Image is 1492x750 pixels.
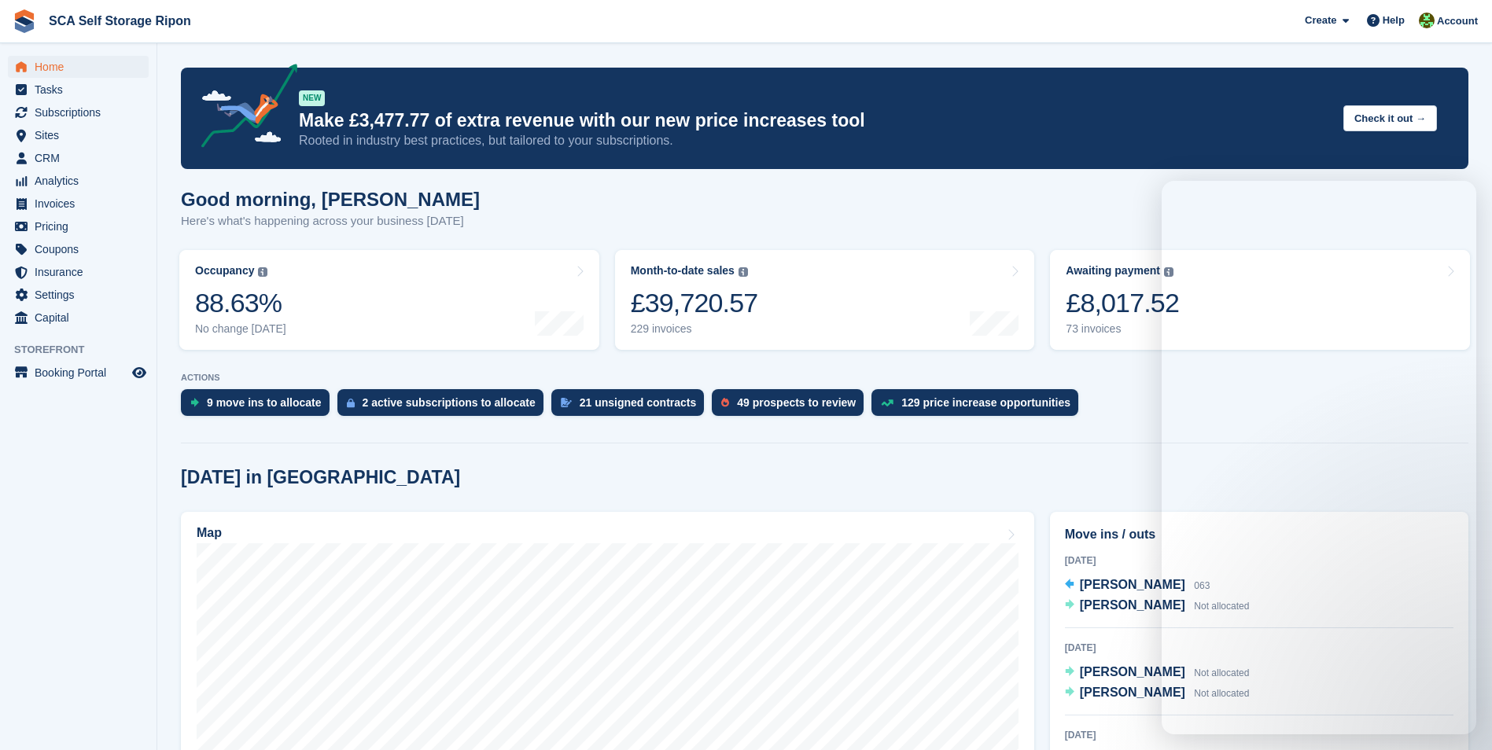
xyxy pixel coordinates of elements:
p: Make £3,477.77 of extra revenue with our new price increases tool [299,109,1331,132]
a: 49 prospects to review [712,389,871,424]
span: Home [35,56,129,78]
h2: [DATE] in [GEOGRAPHIC_DATA] [181,467,460,488]
span: Booking Portal [35,362,129,384]
div: £8,017.52 [1066,287,1179,319]
span: Analytics [35,170,129,192]
a: SCA Self Storage Ripon [42,8,197,34]
div: Occupancy [195,264,254,278]
img: price_increase_opportunities-93ffe204e8149a01c8c9dc8f82e8f89637d9d84a8eef4429ea346261dce0b2c0.svg [881,399,893,406]
span: Create [1305,13,1336,28]
a: Awaiting payment £8,017.52 73 invoices [1050,250,1470,350]
span: [PERSON_NAME] [1080,578,1185,591]
a: [PERSON_NAME] Not allocated [1065,683,1250,704]
span: Sites [35,124,129,146]
a: menu [8,284,149,306]
span: Tasks [35,79,129,101]
div: [DATE] [1065,641,1453,655]
p: Here's what's happening across your business [DATE] [181,212,480,230]
div: 88.63% [195,287,286,319]
span: [PERSON_NAME] [1080,686,1185,699]
a: [PERSON_NAME] Not allocated [1065,596,1250,616]
span: Pricing [35,215,129,237]
img: move_ins_to_allocate_icon-fdf77a2bb77ea45bf5b3d319d69a93e2d87916cf1d5bf7949dd705db3b84f3ca.svg [190,398,199,407]
span: Settings [35,284,129,306]
span: CRM [35,147,129,169]
div: 129 price increase opportunities [901,396,1070,409]
img: contract_signature_icon-13c848040528278c33f63329250d36e43548de30e8caae1d1a13099fd9432cc5.svg [561,398,572,407]
img: price-adjustments-announcement-icon-8257ccfd72463d97f412b2fc003d46551f7dbcb40ab6d574587a9cd5c0d94... [188,64,298,153]
iframe: Intercom live chat [1162,181,1476,734]
div: [DATE] [1065,728,1453,742]
span: [PERSON_NAME] [1080,598,1185,612]
div: 9 move ins to allocate [207,396,322,409]
a: 129 price increase opportunities [871,389,1086,424]
p: Rooted in industry best practices, but tailored to your subscriptions. [299,132,1331,149]
span: Invoices [35,193,129,215]
a: 2 active subscriptions to allocate [337,389,551,424]
div: No change [DATE] [195,322,286,336]
a: menu [8,170,149,192]
a: Occupancy 88.63% No change [DATE] [179,250,599,350]
a: menu [8,193,149,215]
a: Month-to-date sales £39,720.57 229 invoices [615,250,1035,350]
div: Awaiting payment [1066,264,1160,278]
span: Insurance [35,261,129,283]
img: icon-info-grey-7440780725fd019a000dd9b08b2336e03edf1995a4989e88bcd33f0948082b44.svg [258,267,267,277]
img: stora-icon-8386f47178a22dfd0bd8f6a31ec36ba5ce8667c1dd55bd0f319d3a0aa187defe.svg [13,9,36,33]
a: menu [8,147,149,169]
a: menu [8,56,149,78]
div: [DATE] [1065,553,1453,568]
div: 49 prospects to review [737,396,856,409]
p: ACTIONS [181,373,1468,383]
img: active_subscription_to_allocate_icon-d502201f5373d7db506a760aba3b589e785aa758c864c3986d89f69b8ff3... [347,398,355,408]
div: 21 unsigned contracts [580,396,697,409]
a: menu [8,261,149,283]
a: Preview store [130,363,149,382]
a: menu [8,238,149,260]
span: Help [1383,13,1405,28]
div: 73 invoices [1066,322,1179,336]
a: menu [8,79,149,101]
div: NEW [299,90,325,106]
a: [PERSON_NAME] 063 [1065,575,1210,596]
a: menu [8,362,149,384]
a: 9 move ins to allocate [181,389,337,424]
span: Storefront [14,342,157,358]
a: menu [8,101,149,123]
a: menu [8,307,149,329]
a: 21 unsigned contracts [551,389,713,424]
img: Kelly Neesham [1419,13,1435,28]
div: 229 invoices [631,322,758,336]
a: [PERSON_NAME] Not allocated [1065,663,1250,683]
button: Check it out → [1343,105,1437,131]
img: prospect-51fa495bee0391a8d652442698ab0144808aea92771e9ea1ae160a38d050c398.svg [721,398,729,407]
span: [PERSON_NAME] [1080,665,1185,678]
div: 2 active subscriptions to allocate [363,396,536,409]
a: menu [8,215,149,237]
h2: Move ins / outs [1065,525,1453,544]
a: menu [8,124,149,146]
span: Account [1437,13,1478,29]
h1: Good morning, [PERSON_NAME] [181,189,480,210]
div: Month-to-date sales [631,264,735,278]
div: £39,720.57 [631,287,758,319]
span: Subscriptions [35,101,129,123]
span: Capital [35,307,129,329]
span: Coupons [35,238,129,260]
h2: Map [197,526,222,540]
img: icon-info-grey-7440780725fd019a000dd9b08b2336e03edf1995a4989e88bcd33f0948082b44.svg [739,267,748,277]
